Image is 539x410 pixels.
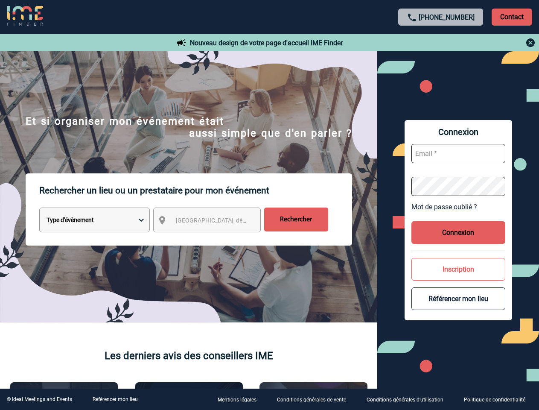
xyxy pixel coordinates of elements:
[7,396,72,402] div: © Ideal Meetings and Events
[211,395,270,404] a: Mentions légales
[407,12,417,23] img: call-24-px.png
[492,9,532,26] p: Contact
[270,395,360,404] a: Conditions générales de vente
[264,208,328,231] input: Rechercher
[411,258,505,281] button: Inscription
[411,221,505,244] button: Connexion
[39,173,352,208] p: Rechercher un lieu ou un prestataire pour mon événement
[176,217,294,224] span: [GEOGRAPHIC_DATA], département, région...
[93,396,138,402] a: Référencer mon lieu
[411,203,505,211] a: Mot de passe oublié ?
[411,287,505,310] button: Référencer mon lieu
[360,395,457,404] a: Conditions générales d'utilisation
[277,397,346,403] p: Conditions générales de vente
[218,397,256,403] p: Mentions légales
[457,395,539,404] a: Politique de confidentialité
[419,13,475,21] a: [PHONE_NUMBER]
[464,397,525,403] p: Politique de confidentialité
[411,144,505,163] input: Email *
[411,127,505,137] span: Connexion
[367,397,443,403] p: Conditions générales d'utilisation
